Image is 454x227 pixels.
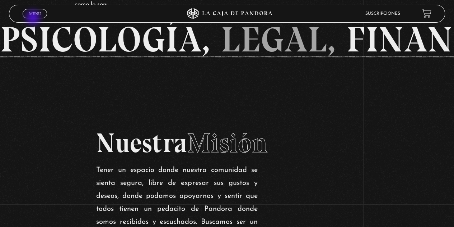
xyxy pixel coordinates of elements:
span: Menu [29,12,41,16]
span: Misión [187,126,268,159]
h3: Nuestra [96,129,257,156]
li: Legal [214,21,340,57]
a: View your shopping cart [422,9,431,18]
span: Cerrar [27,17,43,22]
a: Suscripciones [365,12,400,16]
